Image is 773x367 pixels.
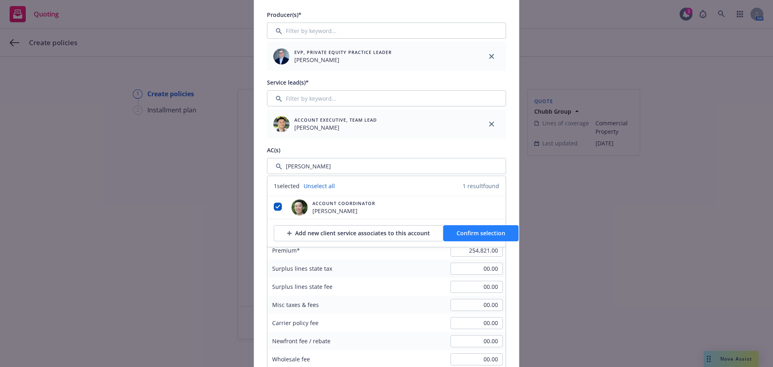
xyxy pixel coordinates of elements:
input: 0.00 [451,299,503,311]
span: Surplus lines state tax [272,265,332,272]
input: Filter by keyword... [267,90,506,106]
input: 0.00 [451,317,503,329]
a: close [487,119,496,129]
span: Confirm selection [457,229,505,237]
input: Filter by keyword... [267,158,506,174]
span: [PERSON_NAME] [312,207,375,215]
img: employee photo [273,116,289,132]
a: Unselect all [304,182,335,190]
input: Filter by keyword... [267,23,506,39]
img: employee photo [273,48,289,64]
span: 1 result found [463,182,499,190]
span: Wholesale fee [272,355,310,363]
input: 0.00 [451,245,503,257]
span: Surplus lines state fee [272,283,333,290]
span: Premium [272,247,300,254]
span: Misc taxes & fees [272,301,319,309]
span: 1 selected [274,182,300,190]
span: Account Coordinator [312,200,375,207]
button: Confirm selection [443,225,519,241]
input: 0.00 [451,335,503,347]
span: Producer(s)* [267,11,302,19]
span: Service lead(s)* [267,79,309,86]
span: [PERSON_NAME] [294,123,377,132]
button: Add new client service associates to this account [274,225,443,241]
span: EVP, Private Equity Practice Leader [294,49,392,56]
input: 0.00 [451,281,503,293]
input: 0.00 [451,263,503,275]
span: Newfront fee / rebate [272,337,331,345]
span: Carrier policy fee [272,319,318,327]
img: employee photo [291,199,308,216]
input: 0.00 [451,353,503,365]
span: AC(s) [267,146,280,154]
a: close [487,52,496,61]
span: Account Executive, Team Lead [294,116,377,123]
div: Add new client service associates to this account [287,226,430,241]
span: [PERSON_NAME] [294,56,392,64]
